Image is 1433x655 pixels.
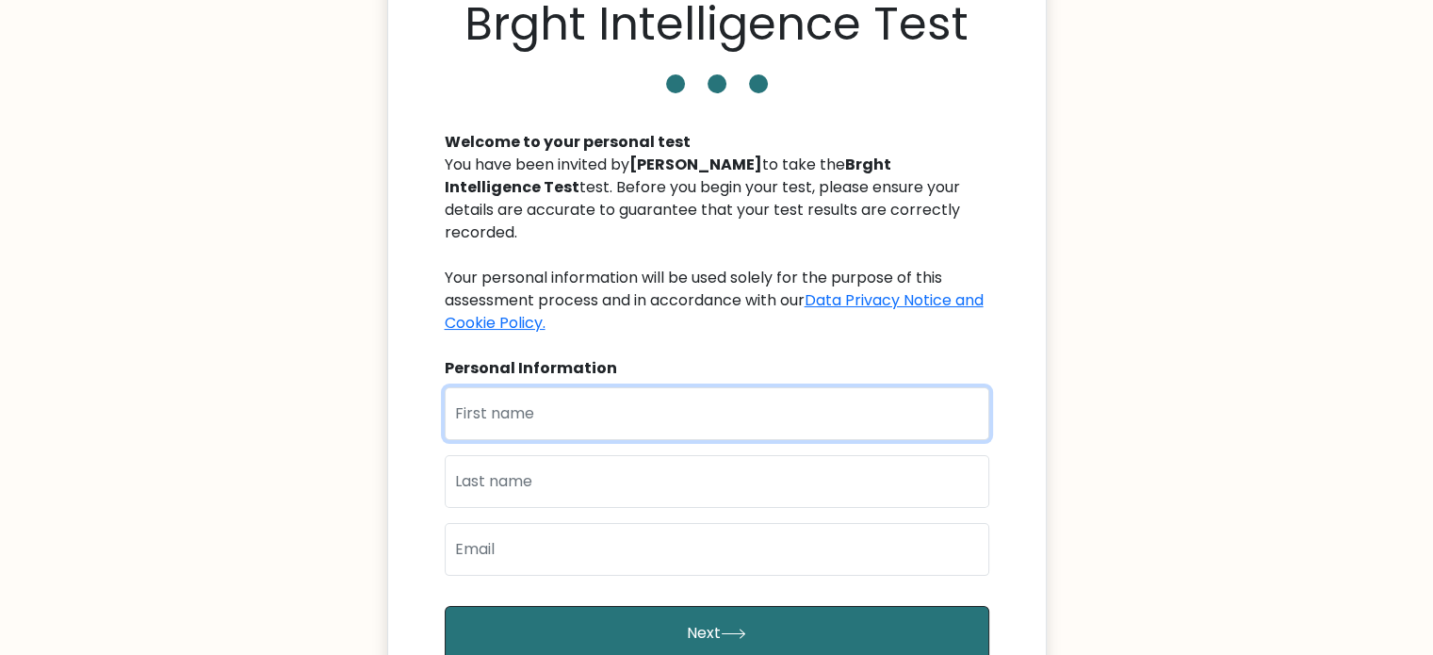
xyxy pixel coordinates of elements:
div: Welcome to your personal test [445,131,989,154]
div: Personal Information [445,357,989,380]
input: Email [445,523,989,576]
a: Data Privacy Notice and Cookie Policy. [445,289,984,334]
input: First name [445,387,989,440]
b: Brght Intelligence Test [445,154,891,198]
b: [PERSON_NAME] [629,154,762,175]
div: You have been invited by to take the test. Before you begin your test, please ensure your details... [445,154,989,335]
input: Last name [445,455,989,508]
